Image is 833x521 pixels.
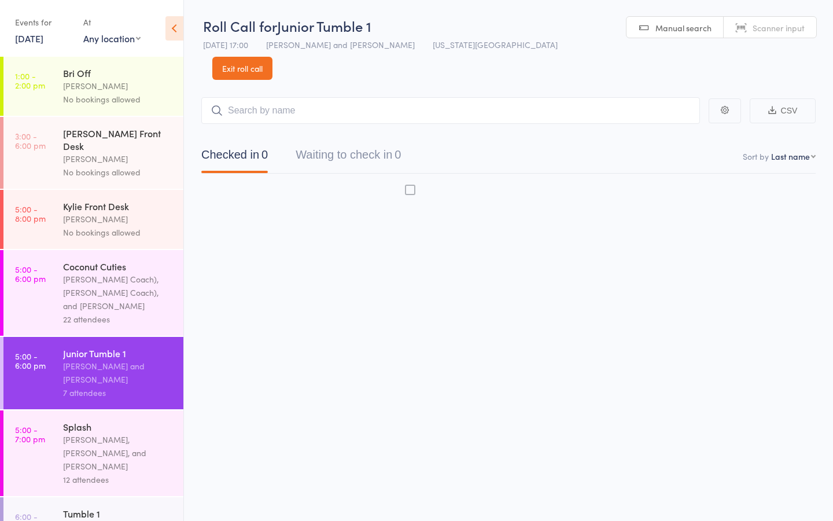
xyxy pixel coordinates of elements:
[753,22,805,34] span: Scanner input
[15,71,45,90] time: 1:00 - 2:00 pm
[395,148,401,161] div: 0
[15,204,46,223] time: 5:00 - 8:00 pm
[261,148,268,161] div: 0
[63,152,174,166] div: [PERSON_NAME]
[63,166,174,179] div: No bookings allowed
[83,32,141,45] div: Any location
[3,410,183,496] a: 5:00 -7:00 pmSplash[PERSON_NAME], [PERSON_NAME], and [PERSON_NAME]12 attendees
[63,67,174,79] div: Bri Off
[63,260,174,273] div: Coconut Cuties
[63,79,174,93] div: [PERSON_NAME]
[201,142,268,173] button: Checked in0
[743,151,769,162] label: Sort by
[63,273,174,313] div: [PERSON_NAME] Coach), [PERSON_NAME] Coach), and [PERSON_NAME]
[63,226,174,239] div: No bookings allowed
[63,127,174,152] div: [PERSON_NAME] Front Desk
[15,32,43,45] a: [DATE]
[750,98,816,123] button: CSV
[203,16,277,35] span: Roll Call for
[63,473,174,486] div: 12 attendees
[63,386,174,399] div: 7 attendees
[433,39,558,50] span: [US_STATE][GEOGRAPHIC_DATA]
[15,351,46,370] time: 5:00 - 6:00 pm
[266,39,415,50] span: [PERSON_NAME] and [PERSON_NAME]
[63,507,174,520] div: Tumble 1
[212,57,272,80] a: Exit roll call
[203,39,248,50] span: [DATE] 17:00
[63,420,174,433] div: Splash
[201,97,700,124] input: Search by name
[63,433,174,473] div: [PERSON_NAME], [PERSON_NAME], and [PERSON_NAME]
[63,313,174,326] div: 22 attendees
[63,93,174,106] div: No bookings allowed
[296,142,401,173] button: Waiting to check in0
[83,13,141,32] div: At
[63,212,174,226] div: [PERSON_NAME]
[15,13,72,32] div: Events for
[15,425,45,443] time: 5:00 - 7:00 pm
[63,200,174,212] div: Kylie Front Desk
[277,16,371,35] span: Junior Tumble 1
[3,117,183,189] a: 3:00 -6:00 pm[PERSON_NAME] Front Desk[PERSON_NAME]No bookings allowed
[63,347,174,359] div: Junior Tumble 1
[655,22,712,34] span: Manual search
[63,359,174,386] div: [PERSON_NAME] and [PERSON_NAME]
[15,265,46,283] time: 5:00 - 6:00 pm
[771,151,810,162] div: Last name
[3,57,183,116] a: 1:00 -2:00 pmBri Off[PERSON_NAME]No bookings allowed
[15,131,46,150] time: 3:00 - 6:00 pm
[3,190,183,249] a: 5:00 -8:00 pmKylie Front Desk[PERSON_NAME]No bookings allowed
[3,337,183,409] a: 5:00 -6:00 pmJunior Tumble 1[PERSON_NAME] and [PERSON_NAME]7 attendees
[3,250,183,336] a: 5:00 -6:00 pmCoconut Cuties[PERSON_NAME] Coach), [PERSON_NAME] Coach), and [PERSON_NAME]22 attendees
